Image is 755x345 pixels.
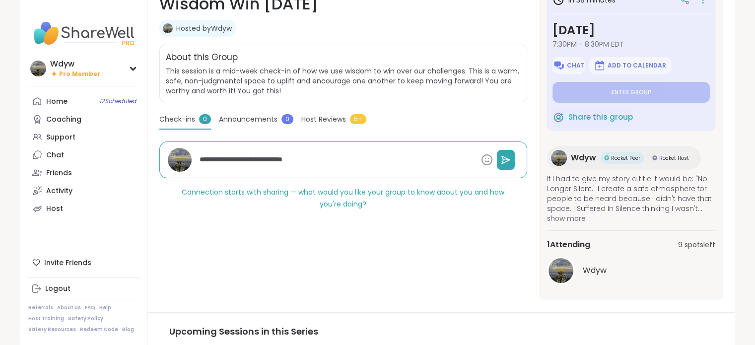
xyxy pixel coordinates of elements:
div: Logout [45,284,70,294]
h2: About this Group [166,51,238,64]
span: Wdyw [571,152,596,164]
img: Wdyw [168,148,192,172]
a: Help [99,304,111,311]
span: Host Reviews [301,114,346,125]
img: Wdyw [551,150,567,166]
a: WdywWdywRocket PeerRocket PeerRocket HostRocket Host [547,146,701,170]
span: 9 spots left [678,240,715,250]
a: Host [28,200,139,217]
span: 0 [199,114,211,124]
div: Invite Friends [28,254,139,272]
span: Enter group [611,88,651,96]
img: Wdyw [163,23,173,33]
div: Host [46,204,63,214]
a: Safety Policy [68,315,103,322]
a: Blog [122,326,134,333]
span: Add to Calendar [608,62,666,69]
span: This session is a mid-week check-in of how we use wisdom to win over our challenges. This is a wa... [166,66,521,96]
button: Share this group [552,107,633,128]
a: Home12Scheduled [28,92,139,110]
a: Support [28,128,139,146]
span: If I had to give my story a title it would be: "No Longer Silent." I create a safe atmosphere for... [547,174,715,213]
span: Announcements [219,114,277,125]
a: Chat [28,146,139,164]
img: ShareWell Logomark [553,60,565,71]
a: Safety Resources [28,326,76,333]
span: Pro Member [59,70,100,78]
a: Logout [28,280,139,298]
span: Connection starts with sharing — what would you like your group to know about you and how you're ... [182,187,504,209]
img: Wdyw [549,258,573,283]
button: Add to Calendar [589,57,671,74]
a: Redeem Code [80,326,118,333]
a: FAQ [85,304,95,311]
a: About Us [57,304,81,311]
a: WdywWdyw [547,257,715,284]
span: show more [547,213,715,223]
span: 1 Attending [547,239,590,251]
span: 5+ [350,114,366,124]
h3: Upcoming Sessions in this Series [169,325,713,338]
button: Enter group [552,82,709,103]
div: Coaching [46,115,81,125]
img: Wdyw [30,61,46,76]
div: Support [46,133,75,142]
img: ShareWell Logomark [594,60,606,71]
div: Wdyw [50,59,100,69]
img: Rocket Peer [604,155,609,160]
img: ShareWell Nav Logo [28,16,139,51]
span: Rocket Host [659,154,689,162]
span: Check-ins [159,114,195,125]
span: Rocket Peer [611,154,640,162]
span: 0 [281,114,293,124]
button: Chat [552,57,585,74]
span: Share this group [568,112,633,123]
a: Friends [28,164,139,182]
h3: [DATE] [552,21,709,39]
span: Wdyw [583,265,607,276]
span: 12 Scheduled [100,97,137,105]
div: Friends [46,168,72,178]
div: Home [46,97,68,107]
a: Coaching [28,110,139,128]
div: Chat [46,150,64,160]
span: Chat [567,62,585,69]
a: Host Training [28,315,64,322]
a: Referrals [28,304,53,311]
img: ShareWell Logomark [552,111,564,123]
a: Activity [28,182,139,200]
a: Hosted byWdyw [176,23,232,33]
span: 7:30PM - 8:30PM EDT [552,39,709,49]
img: Rocket Host [652,155,657,160]
div: Activity [46,186,72,196]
